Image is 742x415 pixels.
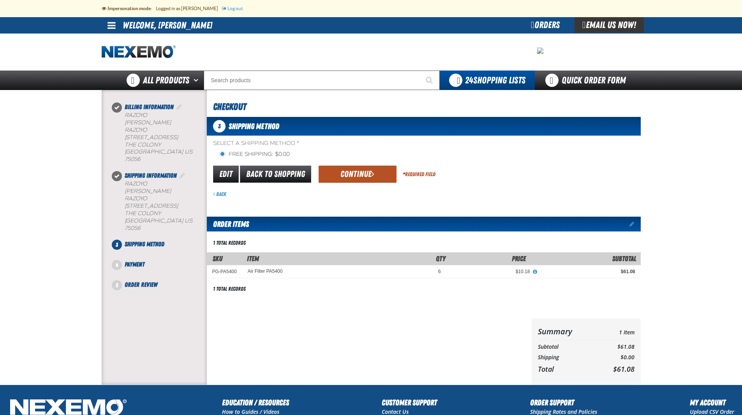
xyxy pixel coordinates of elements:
b: Razoyo [125,180,147,187]
li: Shipping Information. Step 2 of 5. Completed [117,171,207,240]
span: Shipping Information [125,172,177,179]
span: Qty [436,254,446,263]
h2: My Account [690,397,734,408]
a: Air Filter PA5400 [248,268,283,274]
span: [GEOGRAPHIC_DATA] [125,217,183,224]
div: 1 total records [213,285,246,293]
img: Nexemo logo [102,45,176,59]
h2: Education / Resources [222,397,289,408]
span: Order Review [125,281,157,288]
span: US [185,148,192,155]
li: Logged in as [PERSON_NAME] [156,2,222,16]
span: [STREET_ADDRESS] [125,203,178,209]
button: Open All Products pages [191,71,204,90]
input: Free Shipping: $0.00 [219,151,226,157]
button: Start Searching [420,71,440,90]
div: Email Us Now! [575,17,644,33]
li: Billing Information. Step 1 of 5. Completed [117,102,207,171]
span: $61.08 [613,364,634,374]
div: Orders [516,17,575,33]
span: Razoyo [125,195,147,202]
span: 3 [112,240,122,250]
span: [GEOGRAPHIC_DATA] [125,148,183,155]
bdo: 75056 [125,156,140,162]
button: Continue [319,166,397,183]
span: [PERSON_NAME] [125,188,171,194]
a: Edit [213,166,239,183]
h2: Customer Support [382,397,437,408]
b: Razoyo [125,112,147,118]
div: Required Field [403,171,435,178]
span: THE COLONY [125,141,161,148]
span: [STREET_ADDRESS] [125,134,178,141]
span: 4 [112,260,122,270]
span: US [185,217,192,224]
input: Search [204,71,440,90]
a: Log out [222,6,243,11]
a: Edit Shipping Information [178,172,186,179]
li: Order Review. Step 5 of 5. Not Completed [117,280,207,290]
li: Welcome, [PERSON_NAME] [123,17,212,34]
li: Shipping Method. Step 3 of 5. Not Completed [117,240,207,260]
td: $61.08 [597,342,634,352]
button: View All Prices for Air Filter PA5400 [530,268,540,275]
td: PG-PA5400 [207,265,242,278]
a: Back [213,191,226,197]
strong: 24 [465,75,473,86]
label: Free Shipping: $0.00 [219,151,290,158]
td: $0.00 [597,352,634,363]
li: Payment. Step 4 of 5. Not Completed [117,260,207,280]
td: 1 Item [597,325,634,338]
th: Total [538,363,597,375]
span: All Products [143,73,189,87]
div: 1 total records [213,239,246,247]
span: Shipping Method [125,240,164,248]
div: $10.18 [452,268,530,275]
span: Subtotal [612,254,636,263]
span: 6 [438,269,441,274]
span: Price [512,254,526,263]
a: SKU [213,254,222,263]
span: Shipping Method [229,122,279,131]
img: 68631125b1a07c1d9f0c03e20b138679.jpeg [537,48,543,54]
a: Back to Shopping [240,166,311,183]
a: Quick Order Form [535,71,640,90]
button: You have 24 Shopping Lists. Open to view details [440,71,535,90]
span: Shopping Lists [465,75,525,86]
th: Summary [538,325,597,338]
span: 5 [112,280,122,290]
span: Select a Shipping Method [213,140,641,147]
span: 3 [213,120,226,132]
a: Edit items [629,221,641,227]
a: Home [102,45,176,59]
div: $61.08 [541,268,635,275]
th: Subtotal [538,342,597,352]
span: THE COLONY [125,210,161,217]
h2: Order Support [530,397,597,408]
span: Razoyo [125,127,147,133]
h2: Order Items [207,217,249,231]
nav: Checkout steps. Current step is Shipping Method. Step 3 of 5 [111,102,207,290]
span: Payment [125,261,145,268]
span: Item [247,254,259,263]
span: Checkout [213,101,246,112]
th: Shipping [538,352,597,363]
span: Billing Information [125,103,174,111]
span: [PERSON_NAME] [125,119,171,126]
li: Impersonation mode: [102,2,156,16]
bdo: 75056 [125,225,140,231]
a: Edit Billing Information [175,103,183,111]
